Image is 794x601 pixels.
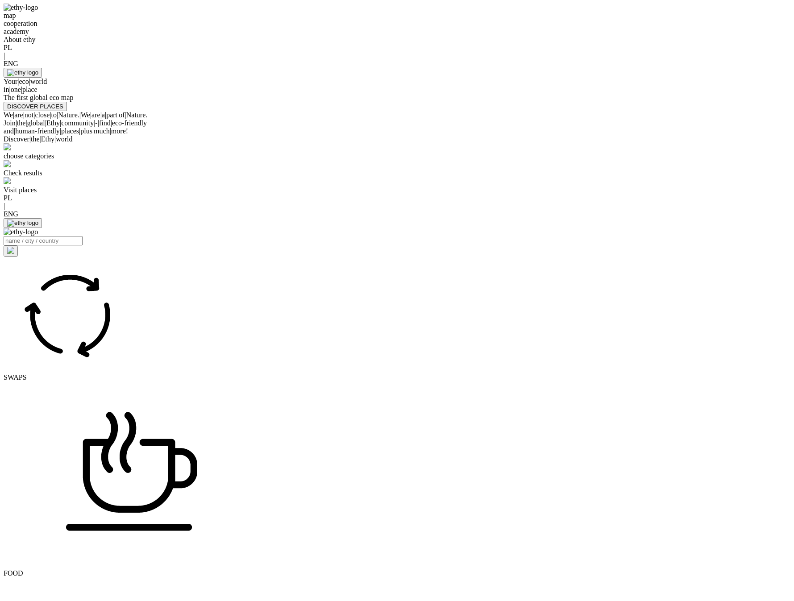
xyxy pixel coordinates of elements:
[40,135,41,143] span: |
[91,111,100,119] span: are
[4,102,67,111] button: DISCOVER PLACES
[50,111,51,119] span: |
[17,119,26,127] span: the
[90,111,91,119] span: |
[56,135,72,143] span: world
[4,186,790,194] div: Visit places
[4,194,790,202] div: PL
[105,111,106,119] span: |
[9,86,10,93] span: |
[22,86,37,93] span: place
[7,69,38,76] img: ethy logo
[4,36,790,44] div: About ethy
[4,119,16,127] span: Join
[35,111,50,119] span: close
[51,111,57,119] span: to
[4,177,11,184] img: precision-big.png
[4,86,9,93] span: in
[102,111,105,119] span: a
[4,135,29,143] span: Discover
[4,210,790,218] div: ENG
[60,119,61,127] span: |
[117,111,119,119] span: |
[33,111,35,119] span: |
[16,119,17,127] span: |
[11,86,21,93] span: one
[23,111,25,119] span: |
[14,111,23,119] span: are
[4,20,790,28] div: cooperation
[4,60,790,68] div: ENG
[111,119,112,127] span: |
[31,135,40,143] span: the
[99,119,111,127] span: find
[4,94,790,102] div: The first global eco map
[4,127,14,135] span: and
[27,119,45,127] span: global
[4,228,38,236] img: ethy-logo
[4,160,11,167] img: monitor.svg
[57,111,58,119] span: |
[4,381,260,568] img: icon-image
[15,127,60,135] span: human-friendly
[94,119,95,127] span: |
[4,12,790,20] div: map
[4,28,790,36] div: academy
[29,135,31,143] span: |
[81,111,90,119] span: We
[4,52,790,60] div: |
[61,119,94,127] span: community
[119,111,125,119] span: of
[17,78,19,85] span: |
[58,111,79,119] span: Nature.
[46,119,60,127] span: Ethy
[4,111,13,119] span: We
[4,202,790,210] div: |
[112,119,147,127] span: eco-friendly
[13,111,14,119] span: |
[98,119,99,127] span: |
[54,135,56,143] span: |
[79,127,80,135] span: |
[126,111,148,119] span: Nature.
[106,111,117,119] span: part
[25,119,27,127] span: |
[110,127,111,135] span: |
[4,569,790,577] div: FOOD
[126,127,128,135] span: !
[7,220,38,227] img: ethy logo
[60,127,61,135] span: |
[19,78,29,85] span: eco
[25,111,33,119] span: not
[92,127,94,135] span: |
[4,236,83,245] input: Search
[79,111,81,119] span: |
[4,373,790,381] div: SWAPS
[7,247,14,254] img: search.svg
[111,127,126,135] span: more
[41,135,54,143] span: Ethy
[94,127,110,135] span: much
[30,78,47,85] span: world
[4,152,790,160] div: choose categories
[80,127,92,135] span: plus
[125,111,126,119] span: |
[4,257,137,372] img: icon-image
[4,44,790,52] div: PL
[14,127,15,135] span: |
[61,127,79,135] span: places
[95,119,97,127] span: -
[4,143,11,150] img: vision.svg
[45,119,46,127] span: |
[4,78,17,85] span: Your
[4,169,790,177] div: Check results
[100,111,102,119] span: |
[4,4,38,12] img: ethy-logo
[21,86,22,93] span: |
[29,78,30,85] span: |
